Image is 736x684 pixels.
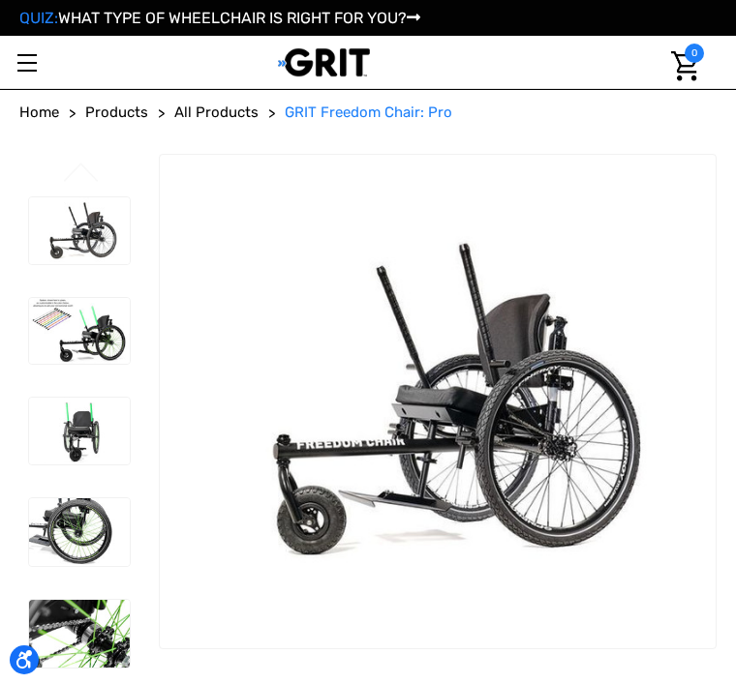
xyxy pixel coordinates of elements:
[85,104,148,121] span: Products
[285,104,452,121] span: GRIT Freedom Chair: Pro
[29,498,130,566] img: GRIT Freedom Chair Pro: close up side view of Pro off road wheelchair model highlighting custom c...
[174,104,259,121] span: All Products
[17,62,37,64] span: Toggle menu
[29,298,130,363] img: GRIT Freedom Chair Pro: side view of Pro model with green lever wraps and spokes on Spinergy whee...
[19,104,59,121] span: Home
[659,36,704,97] a: Cart with 0 items
[29,398,130,465] img: GRIT Freedom Chair Pro: front view of Pro model all terrain wheelchair with green lever wraps and...
[174,102,259,124] a: All Products
[671,51,699,81] img: Cart
[19,9,58,27] span: QUIZ:
[19,102,717,124] nav: Breadcrumb
[278,47,370,77] img: GRIT All-Terrain Wheelchair and Mobility Equipment
[85,102,148,124] a: Products
[29,600,130,668] img: GRIT Freedom Chair Pro: close up of one Spinergy wheel with green-colored spokes and upgraded dri...
[19,102,59,124] a: Home
[285,102,452,124] a: GRIT Freedom Chair: Pro
[685,44,704,63] span: 0
[19,9,420,27] a: QUIZ:WHAT TYPE OF WHEELCHAIR IS RIGHT FOR YOU?
[61,163,102,186] button: Go to slide 3 of 3
[29,197,130,265] img: GRIT Freedom Chair Pro: the Pro model shown including contoured Invacare Matrx seatback, Spinergy...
